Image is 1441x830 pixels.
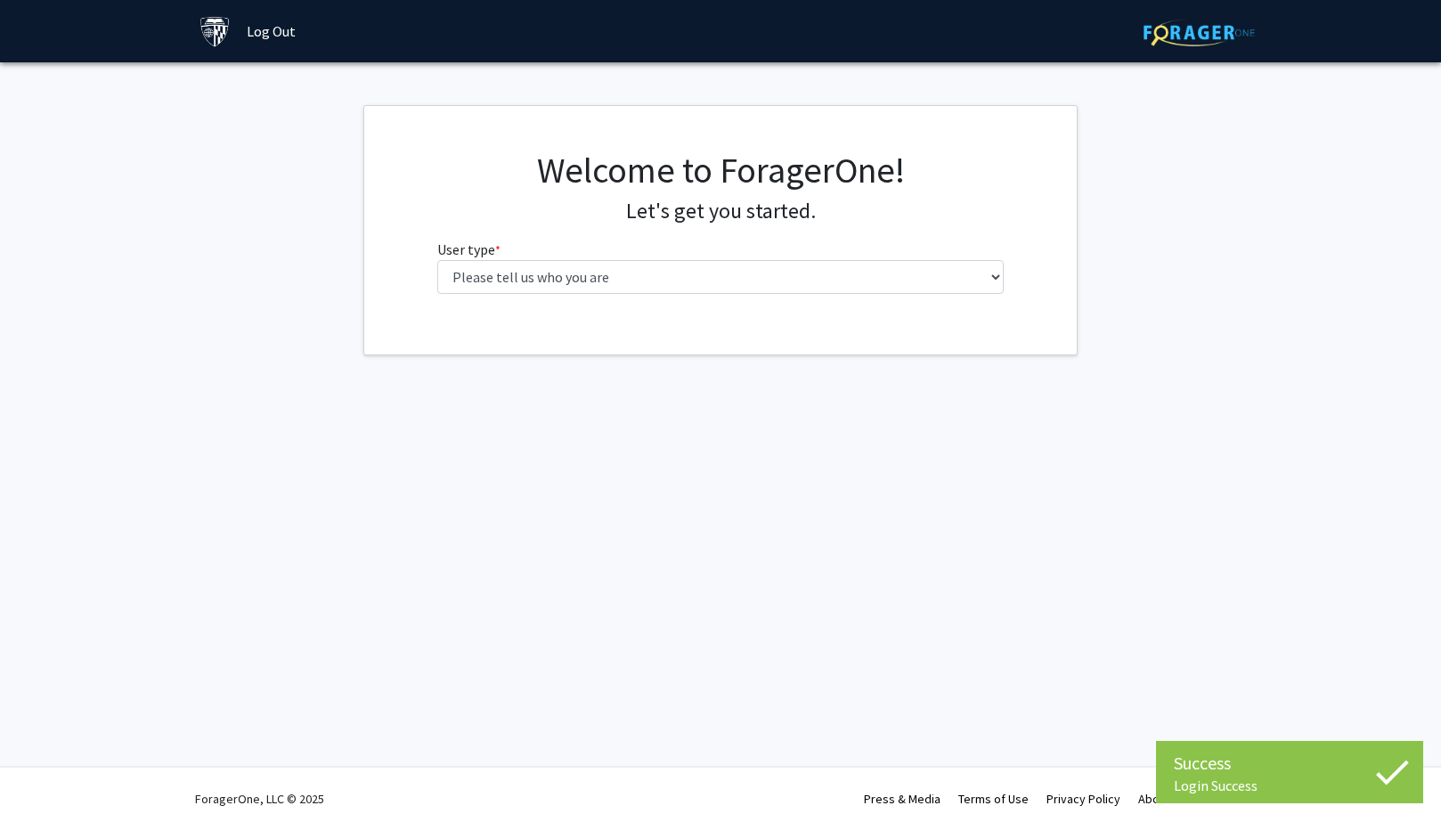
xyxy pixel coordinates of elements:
a: About [1138,791,1170,807]
img: ForagerOne Logo [1144,19,1255,46]
a: Press & Media [864,791,940,807]
div: ForagerOne, LLC © 2025 [195,768,324,830]
label: User type [437,239,501,260]
img: Johns Hopkins University Logo [199,16,231,47]
div: Login Success [1174,777,1405,794]
a: Privacy Policy [1046,791,1120,807]
div: Success [1174,750,1405,777]
a: Terms of Use [958,791,1029,807]
h1: Welcome to ForagerOne! [437,149,1005,191]
iframe: Chat [13,750,76,817]
h4: Let's get you started. [437,199,1005,224]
